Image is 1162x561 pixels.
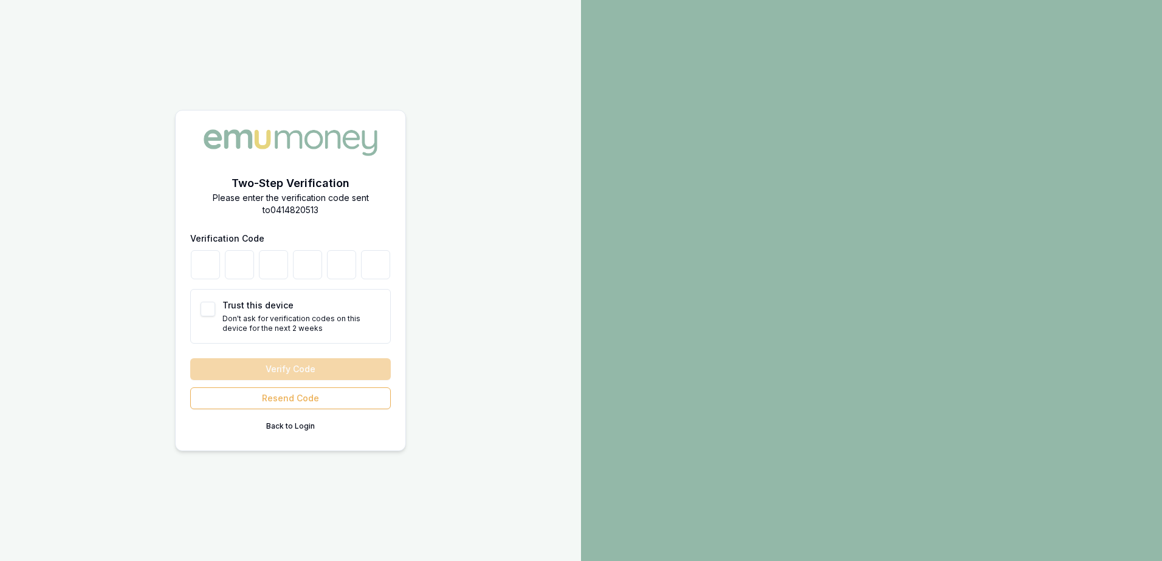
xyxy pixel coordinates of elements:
label: Trust this device [222,300,294,310]
button: Resend Code [190,387,391,409]
p: Don't ask for verification codes on this device for the next 2 weeks [222,314,380,333]
p: Please enter the verification code sent to 0414820513 [190,192,391,216]
button: Back to Login [190,416,391,436]
h2: Two-Step Verification [190,175,391,192]
img: Emu Money [199,125,382,160]
label: Verification Code [190,233,264,243]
